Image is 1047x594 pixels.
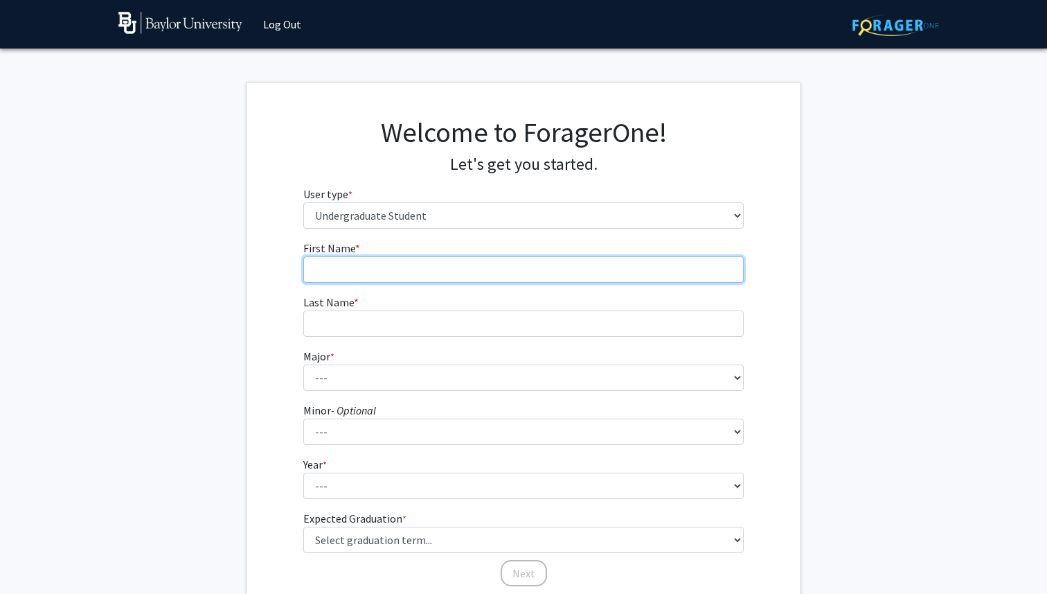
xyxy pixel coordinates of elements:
[303,116,744,149] h1: Welcome to ForagerOne!
[118,12,242,34] img: Baylor University Logo
[303,295,354,309] span: Last Name
[303,155,744,175] h4: Let's get you started.
[303,186,352,202] label: User type
[303,348,334,365] label: Major
[303,510,406,527] label: Expected Graduation
[303,241,355,255] span: First Name
[10,532,59,584] iframe: Chat
[852,15,939,36] img: ForagerOne Logo
[303,456,327,473] label: Year
[331,403,376,417] i: - Optional
[303,402,376,419] label: Minor
[501,560,547,586] button: Next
